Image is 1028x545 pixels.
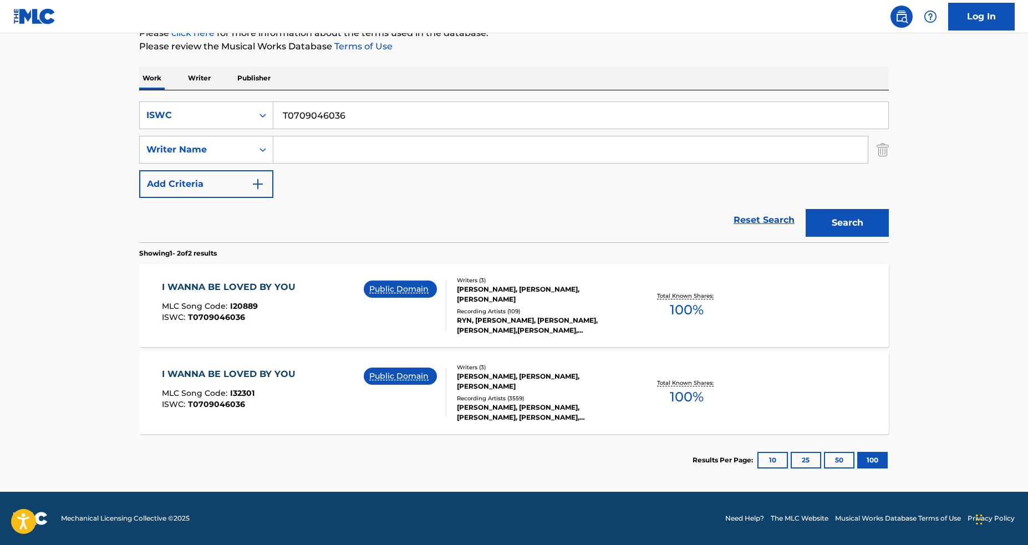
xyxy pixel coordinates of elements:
p: Work [139,67,165,90]
span: MLC Song Code : [162,301,230,311]
span: ISWC : [162,399,188,409]
span: Mechanical Licensing Collective © 2025 [61,513,190,523]
div: Writers ( 3 ) [457,363,624,371]
div: Recording Artists ( 109 ) [457,307,624,315]
a: Privacy Policy [968,513,1015,523]
span: T0709046036 [188,399,245,409]
div: Recording Artists ( 3559 ) [457,394,624,403]
a: Terms of Use [332,41,393,52]
p: Total Known Shares: [657,379,716,387]
div: I WANNA BE LOVED BY YOU [162,368,301,381]
div: Writer Name [146,143,246,156]
div: Help [919,6,942,28]
p: Writer [185,67,214,90]
span: T0709046036 [188,312,245,322]
img: Delete Criterion [877,136,889,164]
p: Publisher [234,67,274,90]
div: I WANNA BE LOVED BY YOU [162,281,301,294]
span: 100 % [670,300,704,320]
iframe: Chat Widget [973,492,1028,545]
a: Log In [948,3,1015,30]
div: [PERSON_NAME], [PERSON_NAME], [PERSON_NAME] [457,371,624,391]
img: logo [13,512,48,525]
div: ISWC [146,109,246,122]
button: 10 [757,452,788,468]
div: [PERSON_NAME], [PERSON_NAME], [PERSON_NAME], [PERSON_NAME], [PERSON_NAME], [PERSON_NAME] [457,403,624,422]
img: help [924,10,937,23]
p: Showing 1 - 2 of 2 results [139,248,217,258]
span: I20889 [230,301,258,311]
button: Search [806,209,889,237]
button: Add Criteria [139,170,273,198]
p: Public Domain [369,283,431,295]
a: Musical Works Database Terms of Use [835,513,961,523]
span: 100 % [670,387,704,407]
form: Search Form [139,101,889,242]
span: MLC Song Code : [162,388,230,398]
div: RYN, [PERSON_NAME], [PERSON_NAME],[PERSON_NAME],[PERSON_NAME], [PERSON_NAME], [PERSON_NAME] [457,315,624,335]
a: Need Help? [725,513,764,523]
div: Drag [976,503,983,536]
a: I WANNA BE LOVED BY YOUMLC Song Code:I32301ISWC:T0709046036Public DomainWriters (3)[PERSON_NAME],... [139,351,889,434]
p: Public Domain [369,370,431,382]
p: Total Known Shares: [657,292,716,300]
a: Public Search [890,6,913,28]
div: [PERSON_NAME], [PERSON_NAME], [PERSON_NAME] [457,284,624,304]
button: 50 [824,452,854,468]
button: 25 [791,452,821,468]
button: 100 [857,452,888,468]
img: MLC Logo [13,8,56,24]
p: Results Per Page: [693,455,756,465]
a: The MLC Website [771,513,828,523]
p: Please review the Musical Works Database [139,40,889,53]
span: ISWC : [162,312,188,322]
div: Writers ( 3 ) [457,276,624,284]
span: I32301 [230,388,255,398]
img: search [895,10,908,23]
p: Please for more information about the terms used in the database. [139,27,889,40]
img: 9d2ae6d4665cec9f34b9.svg [251,177,264,191]
a: I WANNA BE LOVED BY YOUMLC Song Code:I20889ISWC:T0709046036Public DomainWriters (3)[PERSON_NAME],... [139,264,889,347]
a: Reset Search [728,208,800,232]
